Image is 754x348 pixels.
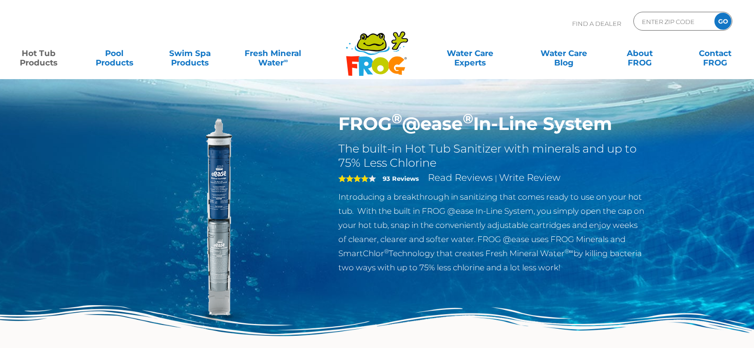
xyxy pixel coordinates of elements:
[422,44,518,63] a: Water CareExperts
[714,13,731,30] input: GO
[383,175,419,182] strong: 93 Reviews
[338,175,369,182] span: 4
[565,248,574,255] sup: ®∞
[428,172,493,183] a: Read Reviews
[534,44,593,63] a: Water CareBlog
[499,172,560,183] a: Write Review
[610,44,669,63] a: AboutFROG
[284,57,288,64] sup: ∞
[495,174,497,183] span: |
[338,142,646,170] h2: The built-in Hot Tub Sanitizer with minerals and up to 75% Less Chlorine
[341,19,413,76] img: Frog Products Logo
[338,113,646,135] h1: FROG @ease In-Line System
[338,190,646,275] p: Introducing a breakthrough in sanitizing that comes ready to use on your hot tub. With the built ...
[392,110,402,127] sup: ®
[463,110,473,127] sup: ®
[686,44,745,63] a: ContactFROG
[9,44,68,63] a: Hot TubProducts
[572,12,621,35] p: Find A Dealer
[85,44,144,63] a: PoolProducts
[108,113,324,329] img: inline-system.png
[161,44,220,63] a: Swim SpaProducts
[384,248,389,255] sup: ®
[236,44,310,63] a: Fresh MineralWater∞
